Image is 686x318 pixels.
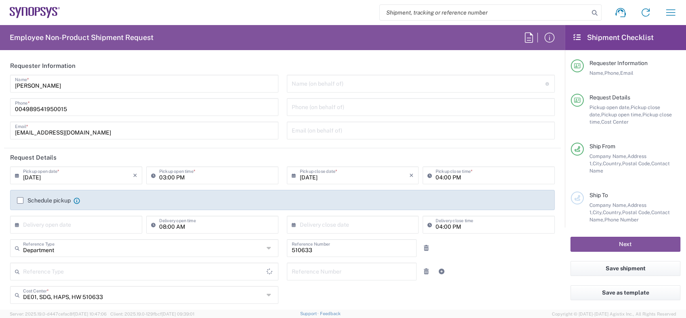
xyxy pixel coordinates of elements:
span: Requester Information [589,60,648,66]
span: Name, [589,70,604,76]
span: Ship From [589,143,615,150]
button: Save as template [570,285,680,300]
span: Company Name, [589,153,627,159]
h2: Employee Non-Product Shipment Request [10,33,154,42]
span: Server: 2025.19.0-d447cefac8f [10,312,107,316]
span: Pickup open date, [589,104,631,110]
span: Request Details [589,94,630,101]
input: Shipment, tracking or reference number [380,5,589,20]
span: Ship To [589,192,608,198]
h2: Shipment Checklist [572,33,654,42]
span: Client: 2025.19.0-129fbcf [110,312,194,316]
span: City, [593,160,603,166]
span: Postal Code, [622,209,651,215]
a: Support [300,311,320,316]
span: Cost Center [601,119,629,125]
span: Phone, [604,70,620,76]
span: Pickup open time, [601,112,642,118]
span: Country, [603,209,622,215]
i: × [409,169,414,182]
span: Country, [603,160,622,166]
span: Phone Number [604,217,639,223]
button: Next [570,237,680,252]
i: × [133,169,137,182]
span: [DATE] 09:39:01 [162,312,194,316]
a: Remove Reference [421,266,432,277]
a: Add Reference [436,266,447,277]
label: Schedule pickup [17,197,71,204]
a: Remove Reference [421,242,432,254]
span: Postal Code, [622,160,651,166]
span: City, [593,209,603,215]
h2: Request Details [10,154,57,162]
button: Save shipment [570,261,680,276]
a: Feedback [320,311,341,316]
span: [DATE] 10:47:06 [74,312,107,316]
span: Company Name, [589,202,627,208]
h2: Requester Information [10,62,76,70]
span: Email [620,70,633,76]
span: Copyright © [DATE]-[DATE] Agistix Inc., All Rights Reserved [552,310,676,318]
